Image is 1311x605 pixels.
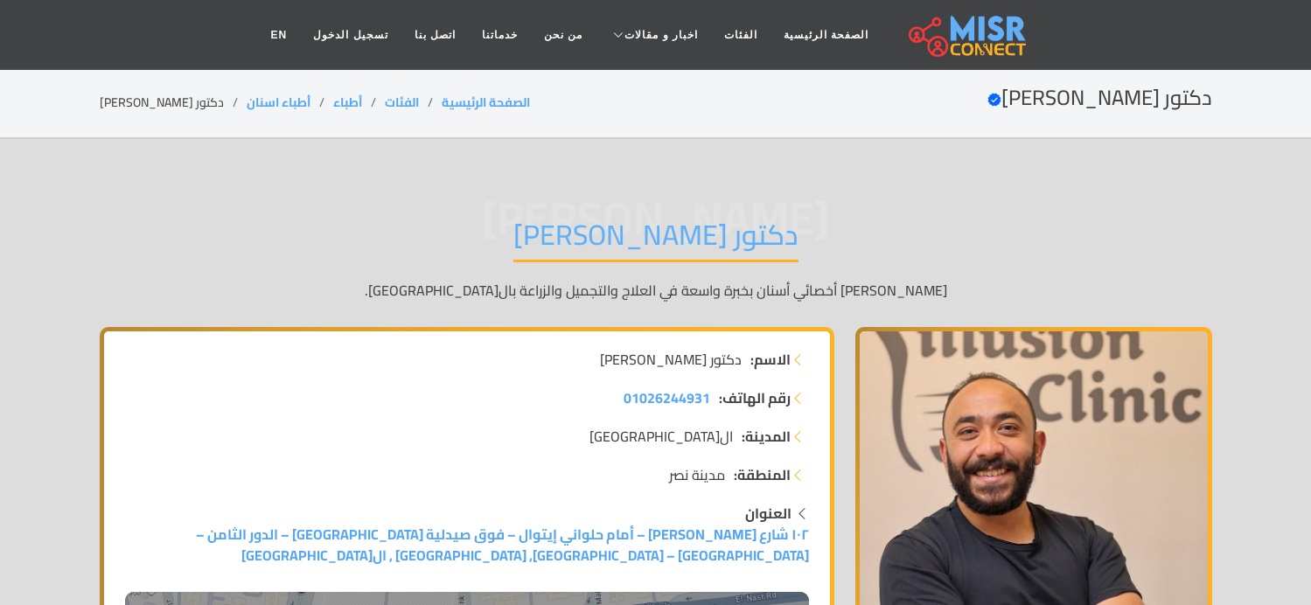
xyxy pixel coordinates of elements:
a: 01026244931 [624,387,710,408]
span: ال[GEOGRAPHIC_DATA] [589,426,733,447]
h1: دكتور [PERSON_NAME] [513,218,798,262]
strong: الاسم: [750,349,791,370]
strong: رقم الهاتف: [719,387,791,408]
span: مدينة نصر [669,464,725,485]
strong: المنطقة: [734,464,791,485]
span: اخبار و مقالات [624,27,698,43]
a: الفئات [385,91,419,114]
a: الصفحة الرئيسية [771,18,882,52]
a: من نحن [531,18,596,52]
a: خدماتنا [469,18,531,52]
a: اتصل بنا [401,18,469,52]
svg: Verified account [987,93,1001,107]
img: main.misr_connect [909,13,1026,57]
span: 01026244931 [624,385,710,411]
strong: المدينة: [742,426,791,447]
strong: العنوان [745,500,791,526]
span: دكتور [PERSON_NAME] [600,349,742,370]
a: أطباء اسنان [247,91,310,114]
h2: دكتور [PERSON_NAME] [987,86,1212,111]
a: الفئات [711,18,771,52]
a: اخبار و مقالات [596,18,711,52]
a: أطباء [333,91,362,114]
a: الصفحة الرئيسية [442,91,530,114]
a: EN [258,18,301,52]
li: دكتور [PERSON_NAME] [100,94,247,112]
p: [PERSON_NAME] أخصائي أسنان بخبرة واسعة في العلاج والتجميل والزراعة بال[GEOGRAPHIC_DATA]. [100,280,1212,301]
a: تسجيل الدخول [300,18,401,52]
